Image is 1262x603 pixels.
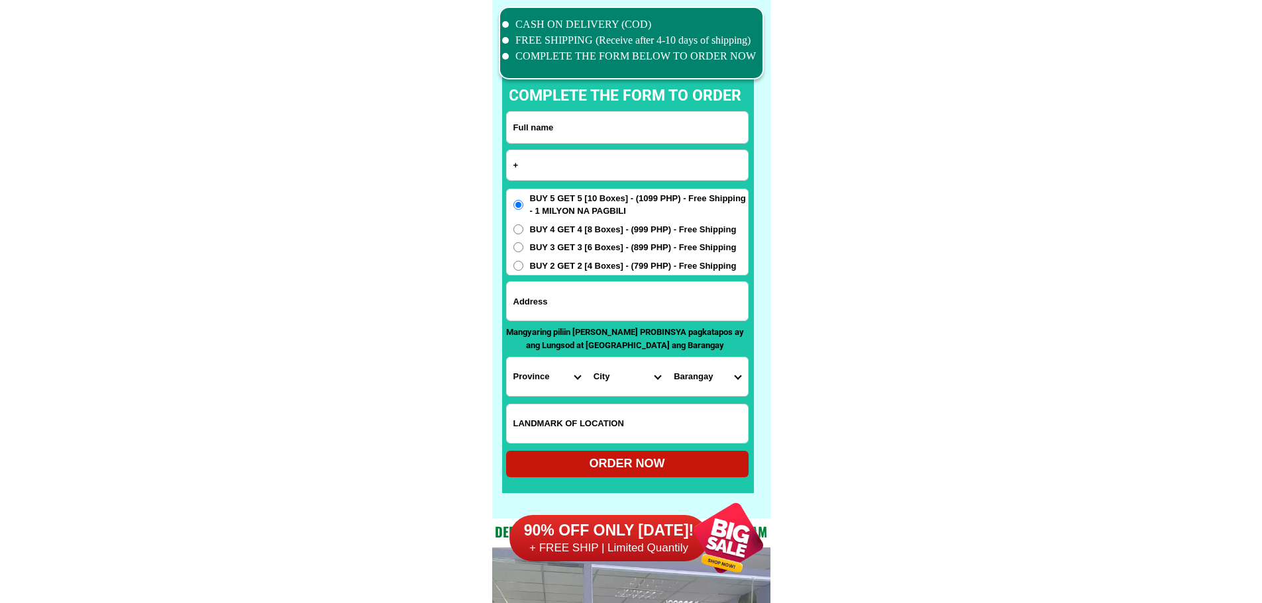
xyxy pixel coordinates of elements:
input: Input address [507,282,748,320]
input: Input LANDMARKOFLOCATION [507,404,748,443]
span: BUY 3 GET 3 [6 Boxes] - (899 PHP) - Free Shipping [530,241,737,254]
input: Input full_name [507,112,748,143]
li: FREE SHIPPING (Receive after 4-10 days of shipping) [502,32,757,48]
span: BUY 4 GET 4 [8 Boxes] - (999 PHP) - Free Shipping [530,223,737,236]
span: BUY 5 GET 5 [10 Boxes] - (1099 PHP) - Free Shipping - 1 MILYON NA PAGBILI [530,192,748,218]
li: COMPLETE THE FORM BELOW TO ORDER NOW [502,48,757,64]
p: complete the form to order [496,85,755,108]
h6: + FREE SHIP | Limited Quantily [509,541,708,555]
h2: Dedicated and professional consulting team [492,522,770,541]
input: BUY 4 GET 4 [8 Boxes] - (999 PHP) - Free Shipping [513,224,523,234]
input: BUY 2 GET 2 [4 Boxes] - (799 PHP) - Free Shipping [513,261,523,271]
li: CASH ON DELIVERY (COD) [502,17,757,32]
input: Input phone_number [507,150,748,180]
select: Select commune [667,357,747,396]
div: ORDER NOW [506,455,749,473]
select: Select district [587,357,667,396]
select: Select province [507,357,587,396]
input: BUY 5 GET 5 [10 Boxes] - (1099 PHP) - Free Shipping - 1 MILYON NA PAGBILI [513,200,523,210]
span: BUY 2 GET 2 [4 Boxes] - (799 PHP) - Free Shipping [530,259,737,273]
input: BUY 3 GET 3 [6 Boxes] - (899 PHP) - Free Shipping [513,242,523,252]
h6: 90% OFF ONLY [DATE]! [509,521,708,541]
p: Mangyaring piliin [PERSON_NAME] PROBINSYA pagkatapos ay ang Lungsod at [GEOGRAPHIC_DATA] ang Bara... [506,326,745,351]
